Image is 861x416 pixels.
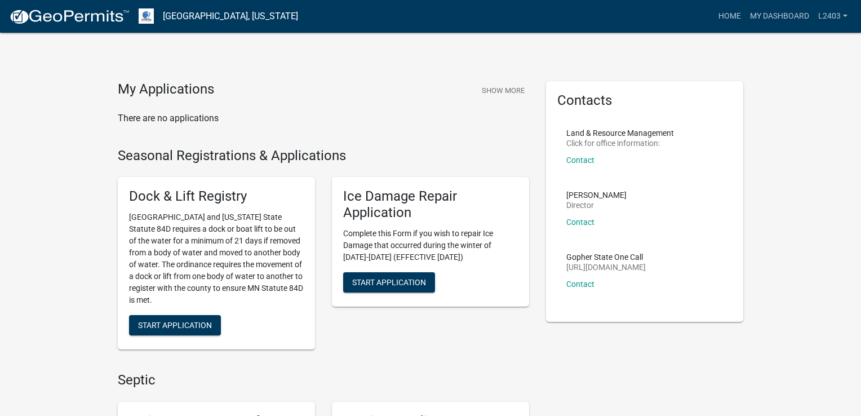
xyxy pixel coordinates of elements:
p: There are no applications [118,112,529,125]
h5: Dock & Lift Registry [129,188,304,205]
p: Click for office information: [566,139,674,147]
button: Start Application [343,272,435,293]
a: Contact [566,280,594,289]
p: Land & Resource Management [566,129,674,137]
h4: Seasonal Registrations & Applications [118,148,529,164]
p: [PERSON_NAME] [566,191,627,199]
p: Gopher State One Call [566,253,646,261]
a: [GEOGRAPHIC_DATA], [US_STATE] [163,7,298,26]
a: Contact [566,218,594,227]
span: Start Application [352,277,426,286]
h5: Contacts [557,92,732,109]
button: Start Application [129,315,221,335]
button: Show More [477,81,529,100]
span: Start Application [138,321,212,330]
a: L2403 [814,6,852,27]
h4: Septic [118,372,529,388]
p: Director [566,201,627,209]
a: Contact [566,156,594,165]
p: [GEOGRAPHIC_DATA] and [US_STATE] State Statute 84D requires a dock or boat lift to be out of the ... [129,211,304,306]
p: [URL][DOMAIN_NAME] [566,263,646,271]
h4: My Applications [118,81,214,98]
a: Home [714,6,745,27]
img: Otter Tail County, Minnesota [139,8,154,24]
h5: Ice Damage Repair Application [343,188,518,221]
p: Complete this Form if you wish to repair Ice Damage that occurred during the winter of [DATE]-[DA... [343,228,518,263]
a: My Dashboard [745,6,814,27]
